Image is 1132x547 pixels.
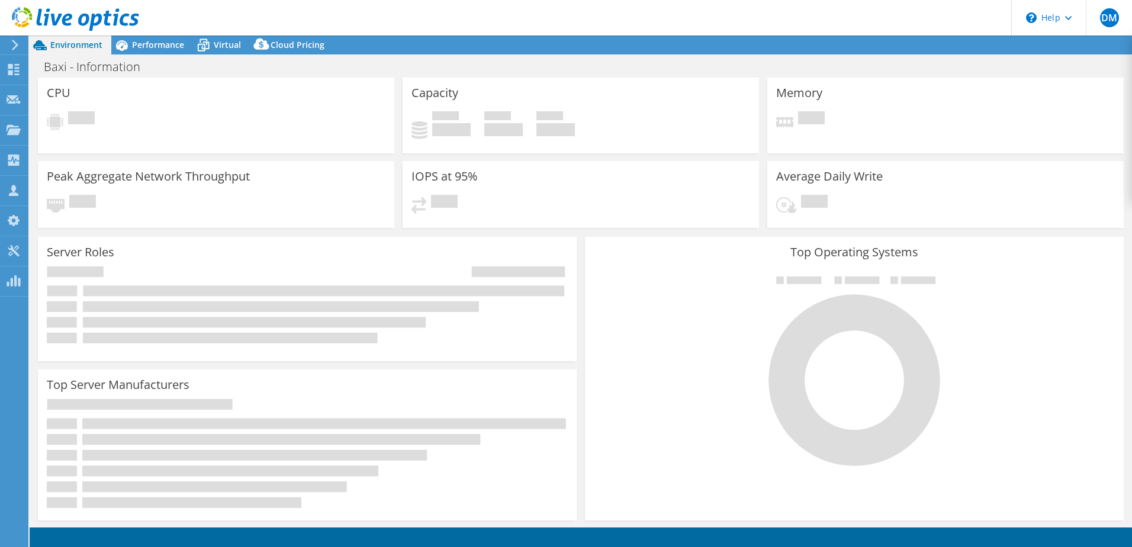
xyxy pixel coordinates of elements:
h4: 0 GiB [432,123,471,136]
span: Environment [50,39,102,50]
svg: \n [1026,12,1037,23]
span: Pending [69,195,96,211]
span: Free [484,111,511,123]
h3: Average Daily Write [776,170,883,183]
span: DM [1100,8,1119,27]
h3: Top Operating Systems [594,246,1115,259]
span: Performance [132,39,184,50]
span: Pending [801,195,828,211]
h4: 0 GiB [536,123,575,136]
h3: Memory [776,86,822,99]
span: Cloud Pricing [271,39,324,50]
h1: Baxi - Information [38,60,159,73]
h3: Capacity [411,86,458,99]
span: Total [536,111,563,123]
span: Pending [798,111,825,127]
span: Pending [68,111,95,127]
h3: Peak Aggregate Network Throughput [47,170,250,183]
h3: IOPS at 95% [411,170,478,183]
span: Used [432,111,459,123]
h4: 0 GiB [484,123,523,136]
h3: CPU [47,86,70,99]
span: Pending [431,195,458,211]
span: Virtual [214,39,241,50]
h3: Top Server Manufacturers [47,378,189,391]
h3: Server Roles [47,246,114,259]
